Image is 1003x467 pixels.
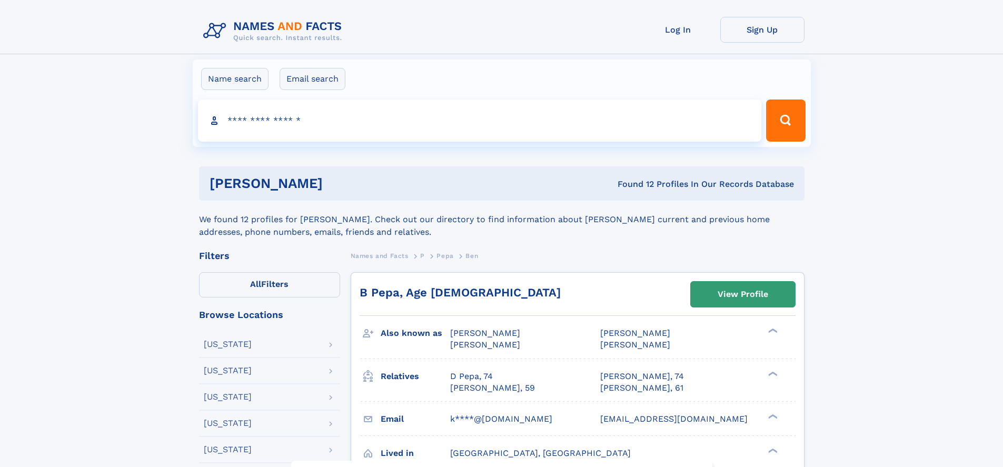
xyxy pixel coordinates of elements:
div: [US_STATE] [204,393,252,401]
a: View Profile [691,282,795,307]
div: Found 12 Profiles In Our Records Database [470,178,794,190]
div: ❯ [766,370,778,377]
a: [PERSON_NAME], 59 [450,382,535,394]
a: P [420,249,425,262]
span: Ben [465,252,478,260]
a: [PERSON_NAME], 61 [600,382,683,394]
div: ❯ [766,447,778,454]
a: D Pepa, 74 [450,371,493,382]
div: Browse Locations [199,310,340,320]
h3: Lived in [381,444,450,462]
div: [US_STATE] [204,366,252,375]
span: Pepa [436,252,453,260]
label: Name search [201,68,269,90]
input: search input [198,100,762,142]
label: Email search [280,68,345,90]
img: Logo Names and Facts [199,17,351,45]
span: [PERSON_NAME] [450,340,520,350]
h3: Relatives [381,367,450,385]
div: [US_STATE] [204,419,252,428]
div: Filters [199,251,340,261]
span: [PERSON_NAME] [450,328,520,338]
div: We found 12 profiles for [PERSON_NAME]. Check out our directory to find information about [PERSON... [199,201,805,239]
div: ❯ [766,327,778,334]
a: B Pepa, Age [DEMOGRAPHIC_DATA] [360,286,561,299]
div: ❯ [766,413,778,420]
a: Sign Up [720,17,805,43]
span: [PERSON_NAME] [600,328,670,338]
h3: Also known as [381,324,450,342]
a: [PERSON_NAME], 74 [600,371,684,382]
button: Search Button [766,100,805,142]
a: Log In [636,17,720,43]
a: Names and Facts [351,249,409,262]
label: Filters [199,272,340,297]
a: Pepa [436,249,453,262]
span: P [420,252,425,260]
div: [US_STATE] [204,340,252,349]
span: [PERSON_NAME] [600,340,670,350]
span: All [250,279,261,289]
div: [US_STATE] [204,445,252,454]
h3: Email [381,410,450,428]
span: [GEOGRAPHIC_DATA], [GEOGRAPHIC_DATA] [450,448,631,458]
span: [EMAIL_ADDRESS][DOMAIN_NAME] [600,414,748,424]
h1: [PERSON_NAME] [210,177,470,190]
div: View Profile [718,282,768,306]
